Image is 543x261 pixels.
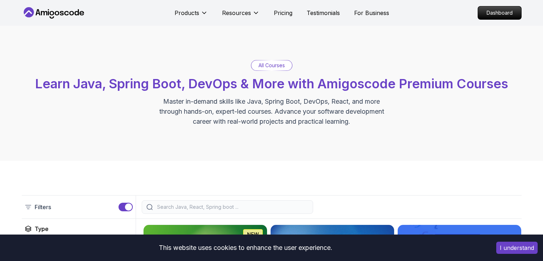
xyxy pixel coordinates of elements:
[274,9,292,17] a: Pricing
[5,240,486,256] div: This website uses cookies to enhance the user experience.
[354,9,389,17] a: For Business
[247,231,259,238] p: NEW
[307,9,340,17] a: Testimonials
[156,203,308,211] input: Search Java, React, Spring boot ...
[258,62,285,69] p: All Courses
[152,97,392,127] p: Master in-demand skills like Java, Spring Boot, DevOps, React, and more through hands-on, expert-...
[222,9,251,17] p: Resources
[478,6,522,20] a: Dashboard
[222,9,260,23] button: Resources
[175,9,199,17] p: Products
[478,6,521,19] p: Dashboard
[496,242,538,254] button: Accept cookies
[35,203,51,211] p: Filters
[35,225,49,233] h2: Type
[175,9,208,23] button: Products
[35,76,508,92] span: Learn Java, Spring Boot, DevOps & More with Amigoscode Premium Courses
